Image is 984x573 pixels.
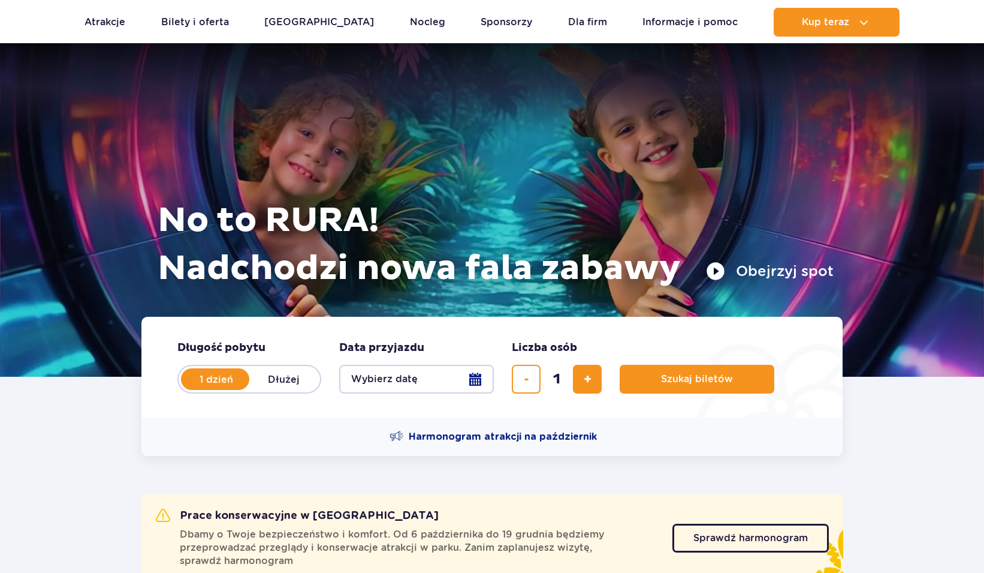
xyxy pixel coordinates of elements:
[158,197,834,293] h1: No to RURA! Nadchodzi nowa fala zabawy
[774,8,900,37] button: Kup teraz
[141,317,843,418] form: Planowanie wizyty w Park of Poland
[390,430,597,444] a: Harmonogram atrakcji na październik
[568,8,607,37] a: Dla firm
[249,367,318,392] label: Dłużej
[512,341,577,355] span: Liczba osób
[620,365,774,394] button: Szukaj biletów
[512,365,541,394] button: usuń bilet
[642,8,738,37] a: Informacje i pomoc
[672,524,829,553] a: Sprawdź harmonogram
[573,365,602,394] button: dodaj bilet
[264,8,374,37] a: [GEOGRAPHIC_DATA]
[706,262,834,281] button: Obejrzyj spot
[339,365,494,394] button: Wybierz datę
[180,528,658,568] span: Dbamy o Twoje bezpieczeństwo i komfort. Od 6 października do 19 grudnia będziemy przeprowadzać pr...
[156,509,439,523] h2: Prace konserwacyjne w [GEOGRAPHIC_DATA]
[177,341,265,355] span: Długość pobytu
[481,8,532,37] a: Sponsorzy
[542,365,571,394] input: liczba biletów
[84,8,125,37] a: Atrakcje
[693,533,808,543] span: Sprawdź harmonogram
[182,367,250,392] label: 1 dzień
[661,374,733,385] span: Szukaj biletów
[339,341,424,355] span: Data przyjazdu
[161,8,229,37] a: Bilety i oferta
[802,17,849,28] span: Kup teraz
[409,430,597,443] span: Harmonogram atrakcji na październik
[410,8,445,37] a: Nocleg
